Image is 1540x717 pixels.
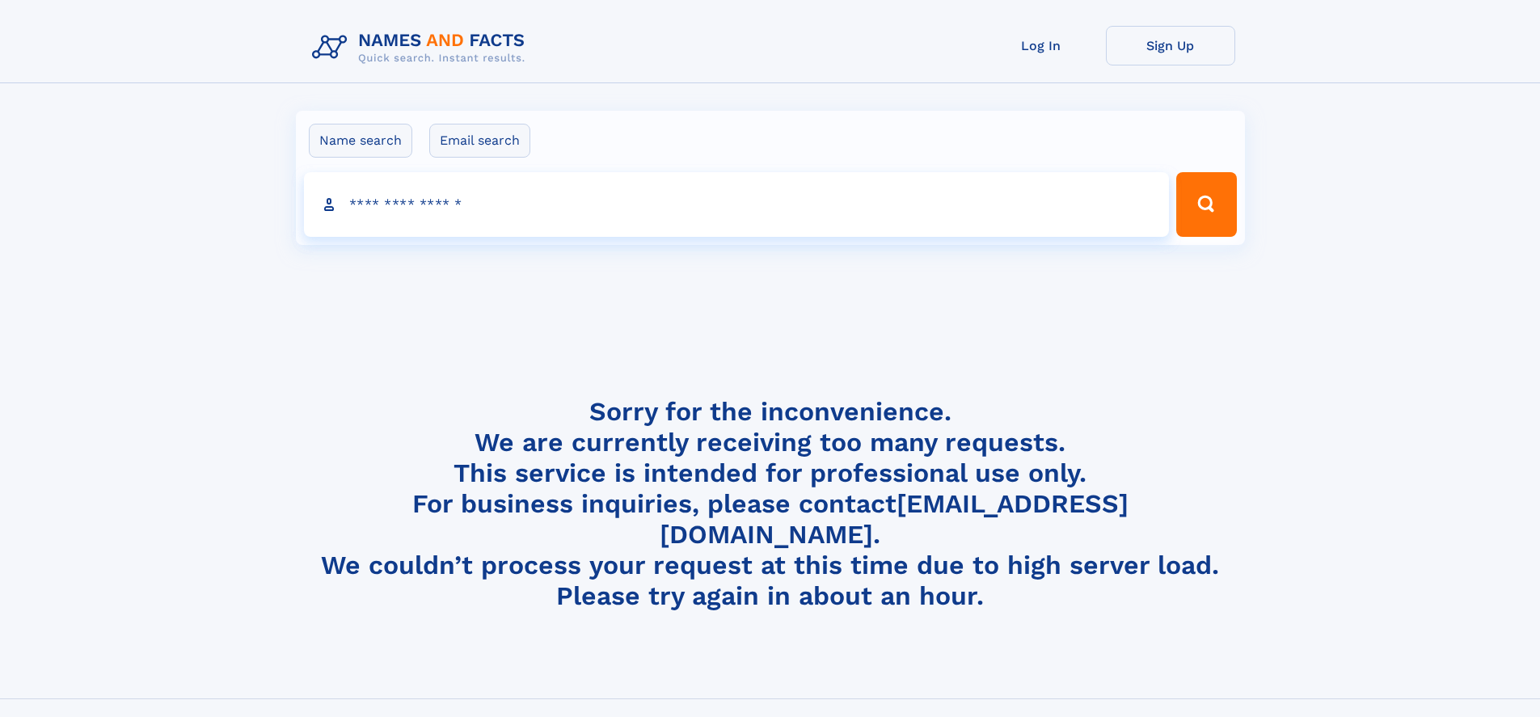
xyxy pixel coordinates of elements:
[429,124,530,158] label: Email search
[977,26,1106,65] a: Log In
[1176,172,1236,237] button: Search Button
[306,26,538,70] img: Logo Names and Facts
[309,124,412,158] label: Name search
[1106,26,1235,65] a: Sign Up
[660,488,1129,550] a: [EMAIL_ADDRESS][DOMAIN_NAME]
[306,396,1235,612] h4: Sorry for the inconvenience. We are currently receiving too many requests. This service is intend...
[304,172,1170,237] input: search input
